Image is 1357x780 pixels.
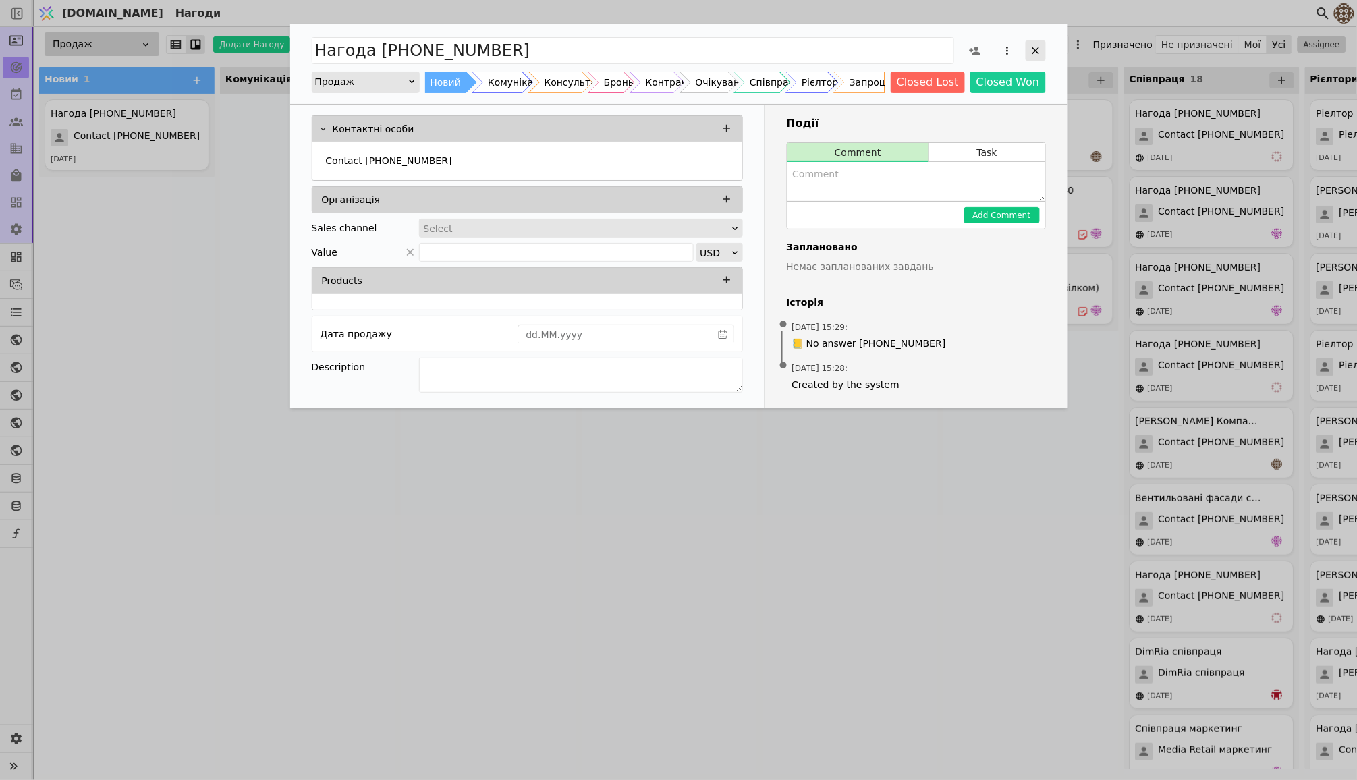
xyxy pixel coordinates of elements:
span: • [777,308,790,342]
div: Рієлтори [802,72,845,93]
span: [DATE] 15:28 : [792,362,848,374]
div: Запрошення [850,72,912,93]
div: Комунікація [488,72,548,93]
span: • [777,349,790,383]
div: Бронь [604,72,634,93]
p: Немає запланованих завдань [787,260,1046,274]
div: Sales channel [312,219,377,238]
p: Контактні особи [333,122,414,136]
div: Select [424,219,729,238]
h4: Історія [787,296,1046,310]
p: Організація [322,193,381,207]
span: Value [312,243,337,262]
span: [DATE] 15:29 : [792,321,848,333]
button: Comment [787,143,929,162]
button: Closed Lost [891,72,965,93]
p: Contact [PHONE_NUMBER] [326,154,452,168]
p: Products [322,274,362,288]
button: Closed Won [970,72,1046,93]
div: Description [312,358,419,377]
div: Новий [431,72,462,93]
div: Продаж [315,72,408,91]
span: Created by the system [792,378,1041,392]
span: 📒 No answer [PHONE_NUMBER] [792,337,946,351]
div: Дата продажу [321,325,392,343]
div: Співпраця [750,72,801,93]
div: Консультація [545,72,611,93]
h3: Події [787,115,1046,132]
svg: calender simple [718,330,727,339]
button: Task [929,143,1045,162]
div: USD [700,244,730,262]
div: Контракт [646,72,693,93]
h4: Заплановано [787,240,1046,254]
div: Add Opportunity [290,24,1068,408]
div: Очікування [696,72,752,93]
input: dd.MM.yyyy [519,325,712,344]
button: Add Comment [964,207,1040,223]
